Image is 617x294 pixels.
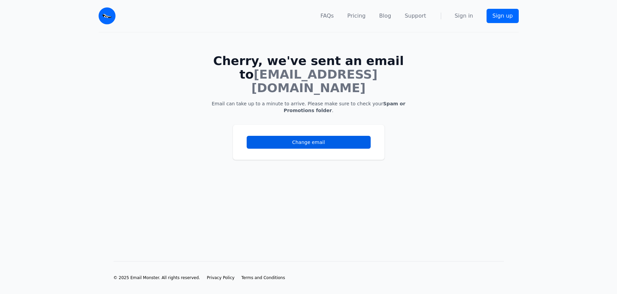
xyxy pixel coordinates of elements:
[99,7,116,24] img: Email Monster
[247,136,371,149] a: Change email
[405,12,426,20] a: Support
[241,275,285,280] a: Terms and Conditions
[347,12,366,20] a: Pricing
[211,100,406,114] p: Email can take up to a minute to arrive. Please make sure to check your .
[211,54,406,95] h1: Cherry, we've sent an email to
[455,12,473,20] a: Sign in
[379,12,391,20] a: Blog
[114,275,200,280] li: © 2025 Email Monster. All rights reserved.
[207,275,234,280] a: Privacy Policy
[321,12,334,20] a: FAQs
[487,9,518,23] a: Sign up
[251,67,377,95] span: [EMAIL_ADDRESS][DOMAIN_NAME]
